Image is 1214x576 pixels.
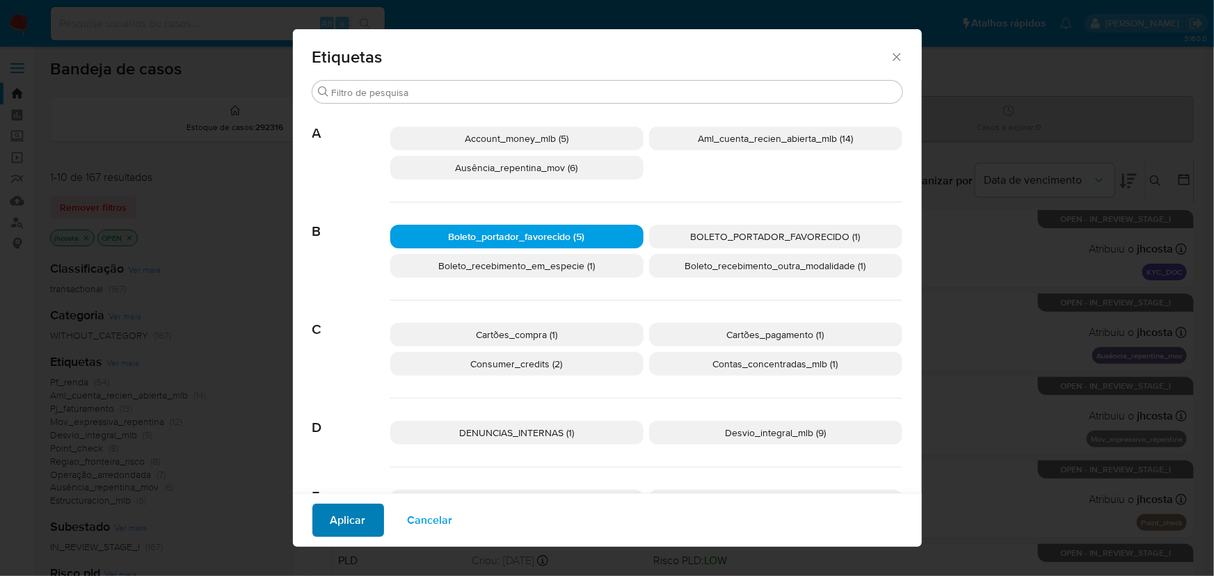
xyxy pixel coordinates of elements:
div: BOLETO_PORTADOR_FAVORECIDO (1) [649,225,902,248]
span: Ausência_repentina_mov (6) [456,161,578,175]
span: Account_money_mlb (5) [465,131,568,145]
div: Boleto_recebimento_outra_modalidade (1) [649,254,902,278]
span: Contas_concentradas_mlb (1) [713,357,838,371]
span: Aplicar [330,505,366,536]
span: Boleto_portador_favorecido (5) [449,230,585,243]
span: B [312,202,390,240]
div: Account_money_mlb (5) [390,127,644,150]
div: Consumer_credits (2) [390,352,644,376]
div: Contas_concentradas_mlb (1) [649,352,902,376]
span: Boleto_recebimento_em_especie (1) [438,259,595,273]
input: Filtro de pesquisa [332,86,897,99]
div: Desvio_integral_mlb (9) [649,421,902,445]
div: Boleto_recebimento_em_especie (1) [390,254,644,278]
span: Cancelar [408,505,453,536]
span: E [312,467,390,505]
span: C [312,301,390,338]
button: Fechar [890,50,902,63]
span: D [312,399,390,436]
span: DENUNCIAS_INTERNAS (1) [459,426,574,440]
div: Boleto_portador_favorecido (5) [390,225,644,248]
span: Consumer_credits (2) [471,357,563,371]
span: Cartões_compra (1) [476,328,557,342]
div: Aml_cuenta_recien_abierta_mlb (14) [649,127,902,150]
button: Cancelar [390,504,471,537]
button: Buscar [318,86,329,97]
div: Ausência_repentina_mov (6) [390,156,644,179]
button: Aplicar [312,504,384,537]
span: Boleto_recebimento_outra_modalidade (1) [685,259,866,273]
div: Espécie saque mlb (2) [390,490,644,513]
div: Cartões_compra (1) [390,323,644,346]
span: A [312,104,390,142]
span: Etiquetas [312,49,890,65]
div: Cartões_pagamento (1) [649,323,902,346]
span: Desvio_integral_mlb (9) [725,426,826,440]
div: DENUNCIAS_INTERNAS (1) [390,421,644,445]
span: Cartões_pagamento (1) [727,328,824,342]
span: BOLETO_PORTADOR_FAVORECIDO (1) [691,230,861,243]
span: Aml_cuenta_recien_abierta_mlb (14) [698,131,853,145]
div: Estructuracion_mlb (6) [649,490,902,513]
